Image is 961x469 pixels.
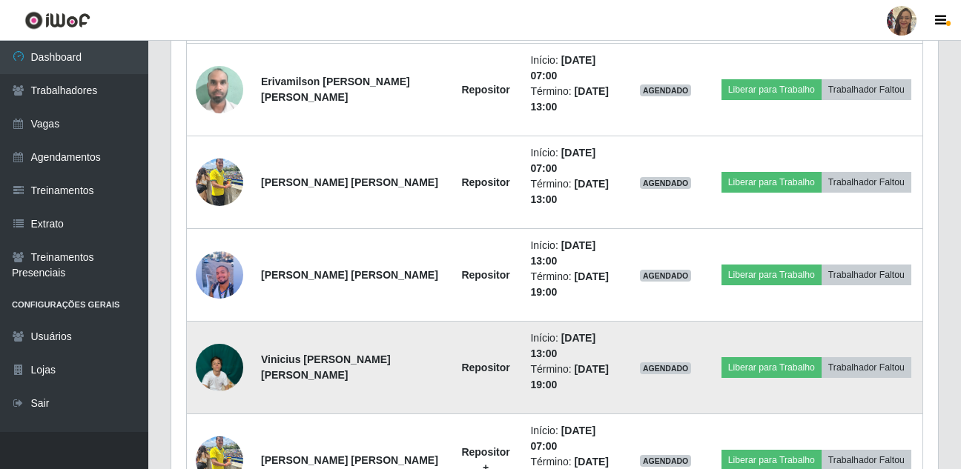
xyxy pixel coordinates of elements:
[640,270,692,282] span: AGENDADO
[261,176,438,188] strong: [PERSON_NAME] [PERSON_NAME]
[196,150,243,213] img: 1748380759498.jpeg
[640,362,692,374] span: AGENDADO
[530,238,612,269] li: Início:
[530,53,612,84] li: Início:
[530,239,595,267] time: [DATE] 13:00
[822,172,911,193] button: Trabalhador Faltou
[530,362,612,393] li: Término:
[261,76,410,103] strong: Erivamilson [PERSON_NAME] [PERSON_NAME]
[530,332,595,359] time: [DATE] 13:00
[530,269,612,300] li: Término:
[196,58,243,121] img: 1751466407656.jpeg
[640,177,692,189] span: AGENDADO
[822,357,911,378] button: Trabalhador Faltou
[530,54,595,82] time: [DATE] 07:00
[461,362,509,373] strong: Repositor
[196,247,243,303] img: 1731427400003.jpeg
[530,330,612,362] li: Início:
[822,79,911,100] button: Trabalhador Faltou
[261,269,438,281] strong: [PERSON_NAME] [PERSON_NAME]
[640,455,692,467] span: AGENDADO
[530,176,612,207] li: Término:
[261,353,391,381] strong: Vinicius [PERSON_NAME] [PERSON_NAME]
[822,265,911,285] button: Trabalhador Faltou
[530,145,612,176] li: Início:
[721,79,822,100] button: Liberar para Trabalho
[530,425,595,452] time: [DATE] 07:00
[530,147,595,174] time: [DATE] 07:00
[530,423,612,454] li: Início:
[261,454,438,466] strong: [PERSON_NAME] [PERSON_NAME]
[461,269,509,281] strong: Repositor
[721,172,822,193] button: Liberar para Trabalho
[640,84,692,96] span: AGENDADO
[721,357,822,378] button: Liberar para Trabalho
[196,336,243,399] img: 1759447939195.jpeg
[24,11,90,30] img: CoreUI Logo
[721,265,822,285] button: Liberar para Trabalho
[530,84,612,115] li: Término:
[461,84,509,96] strong: Repositor
[461,176,509,188] strong: Repositor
